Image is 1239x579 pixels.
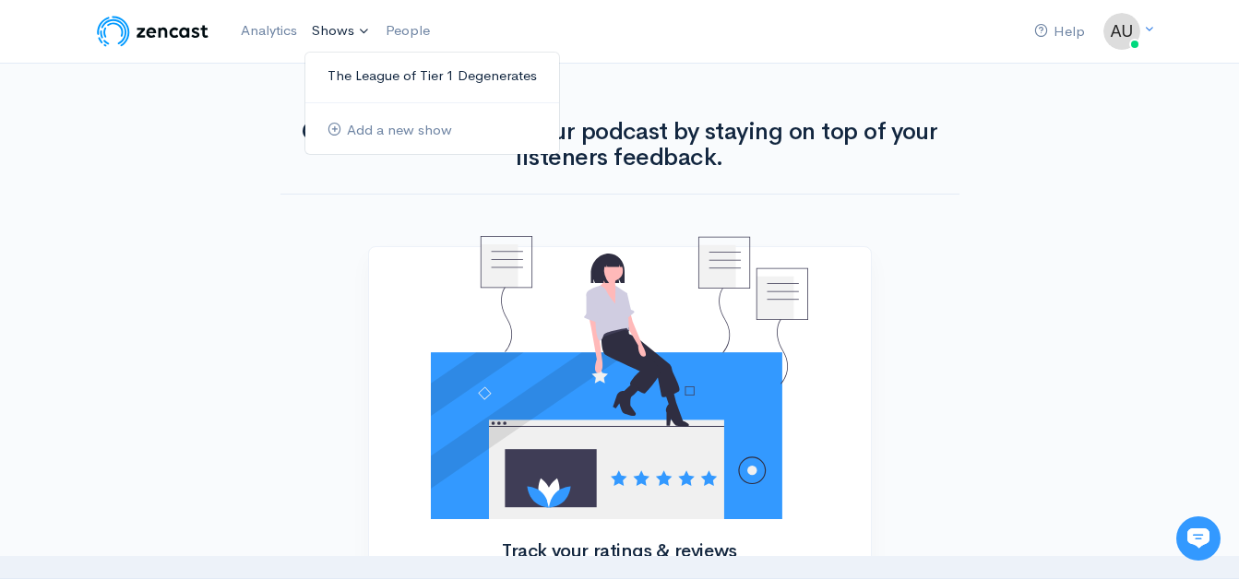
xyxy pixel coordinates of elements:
[305,114,559,147] a: Add a new show
[1027,12,1092,52] a: Help
[378,11,437,51] a: People
[280,119,959,171] h1: Continue to improve your podcast by staying on top of your listeners feedback.
[94,13,211,50] img: ZenCast Logo
[305,60,559,92] a: The League of Tier 1 Degenerates
[29,244,340,281] button: New conversation
[119,255,221,270] span: New conversation
[304,52,560,155] ul: Shows
[431,541,808,561] h2: Track your ratings & reviews
[304,11,378,52] a: Shows
[28,123,341,211] h2: Just let us know if you need anything and we'll be happy to help! 🙂
[28,89,341,119] h1: Hi 👋
[54,347,329,384] input: Search articles
[1103,13,1140,50] img: ...
[233,11,304,51] a: Analytics
[431,236,808,519] img: No reviews yet
[25,316,344,338] p: Find an answer quickly
[1176,516,1221,561] iframe: gist-messenger-bubble-iframe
